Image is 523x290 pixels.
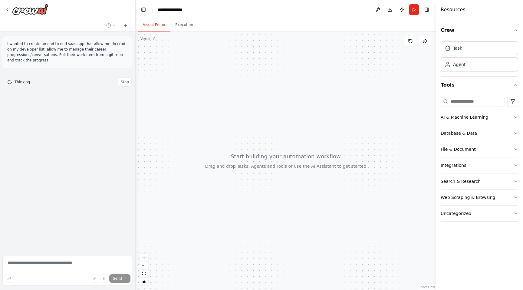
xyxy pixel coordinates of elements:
[441,210,471,216] div: Uncategorized
[419,285,435,289] a: React Flow attribution
[12,4,48,15] img: Logo
[453,45,462,51] div: Task
[453,61,465,68] div: Agent
[441,173,518,189] button: Search & Research
[139,5,148,14] button: Hide left sidebar
[170,19,198,31] button: Execution
[441,109,518,125] button: AI & Machine Learning
[158,7,189,13] nav: breadcrumb
[140,278,148,285] button: toggle interactivity
[140,270,148,278] button: fit view
[441,130,477,136] div: Database & Data
[90,274,98,283] button: Upload files
[441,125,518,141] button: Database & Data
[423,5,431,14] button: Hide right sidebar
[140,36,156,41] div: Version 1
[140,254,148,262] button: zoom in
[121,22,130,29] button: Start a new chat
[5,274,13,283] button: Improve this prompt
[140,254,148,285] div: React Flow controls
[118,77,132,87] button: Stop
[15,80,34,84] span: Thinking...
[441,39,518,76] div: Crew
[441,141,518,157] button: File & Document
[138,19,170,31] button: Visual Editor
[441,6,465,13] h4: Resources
[140,262,148,270] button: zoom out
[441,22,518,39] button: Crew
[7,41,128,63] p: I wanted to create an end to end saas app that allow me do crud on my developer list, allow me to...
[441,178,481,184] div: Search & Research
[441,162,466,168] div: Integrations
[441,194,495,200] div: Web Scraping & Browsing
[441,157,518,173] button: Integrations
[104,22,118,29] button: Switch to previous chat
[441,189,518,205] button: Web Scraping & Browsing
[441,94,518,226] div: Tools
[441,146,476,152] div: File & Document
[441,206,518,221] button: Uncategorized
[100,274,108,283] button: Click to speak your automation idea
[441,77,518,94] button: Tools
[113,276,122,281] span: Send
[109,274,130,283] button: Send
[441,114,488,120] div: AI & Machine Learning
[121,80,129,84] span: Stop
